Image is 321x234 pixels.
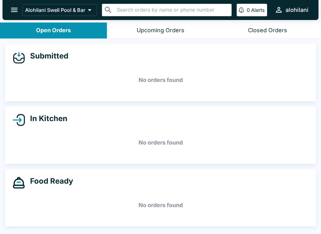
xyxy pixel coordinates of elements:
[6,2,22,18] button: open drawer
[36,27,71,34] div: Open Orders
[13,131,308,154] h5: No orders found
[247,7,250,13] p: 0
[272,3,311,17] button: alohilani
[25,51,68,61] h4: Submitted
[137,27,184,34] div: Upcoming Orders
[25,7,85,13] p: Alohilani Swell Pool & Bar
[251,7,265,13] p: Alerts
[248,27,287,34] div: Closed Orders
[25,114,67,123] h4: In Kitchen
[286,6,308,14] div: alohilani
[25,176,73,186] h4: Food Ready
[13,69,308,91] h5: No orders found
[13,194,308,216] h5: No orders found
[115,6,229,14] input: Search orders by name or phone number
[22,4,97,16] button: Alohilani Swell Pool & Bar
